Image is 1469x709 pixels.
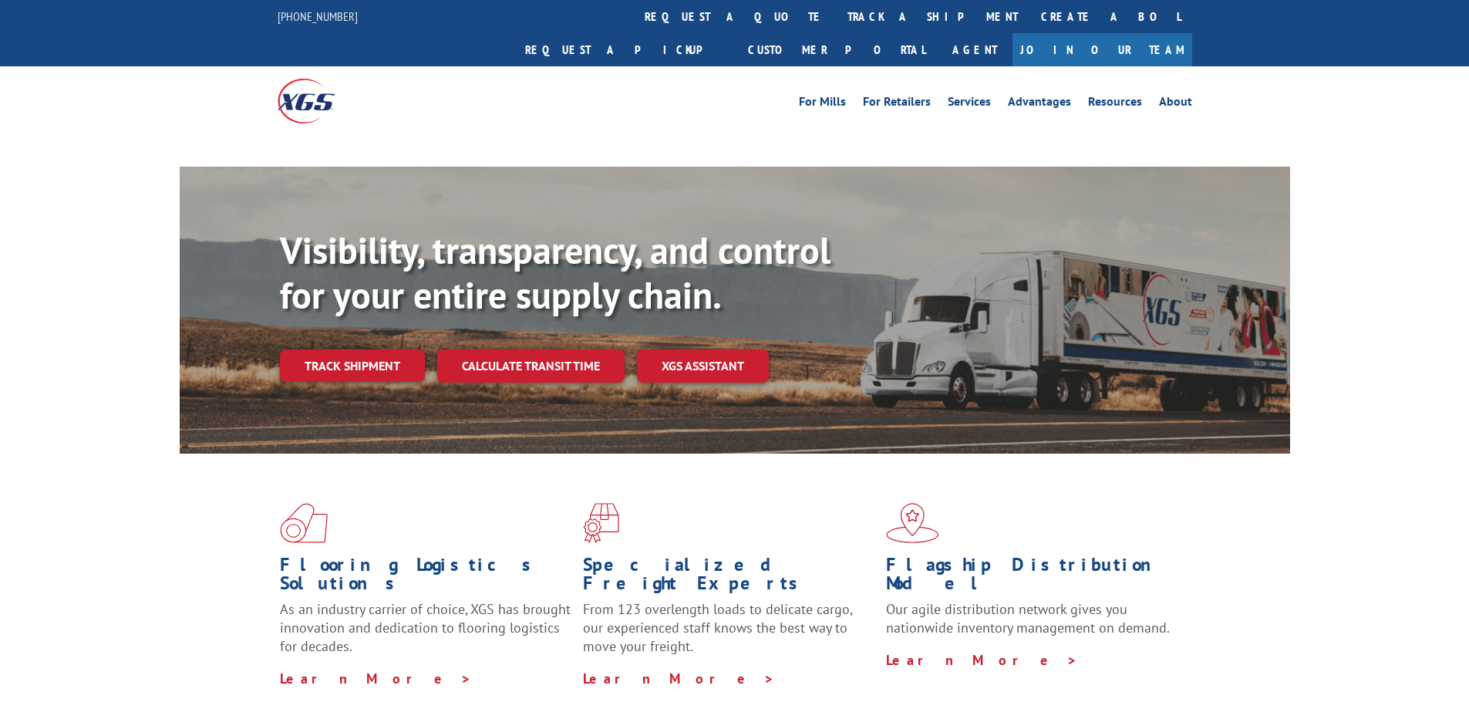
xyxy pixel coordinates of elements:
[937,33,1012,66] a: Agent
[886,555,1178,600] h1: Flagship Distribution Model
[799,96,846,113] a: For Mills
[1012,33,1192,66] a: Join Our Team
[736,33,937,66] a: Customer Portal
[1159,96,1192,113] a: About
[437,349,625,383] a: Calculate transit time
[280,503,328,543] img: xgs-icon-total-supply-chain-intelligence-red
[863,96,931,113] a: For Retailers
[886,503,939,543] img: xgs-icon-flagship-distribution-model-red
[280,670,472,687] a: Learn More >
[280,555,571,600] h1: Flooring Logistics Solutions
[280,600,571,655] span: As an industry carrier of choice, XGS has brought innovation and dedication to flooring logistics...
[1088,96,1142,113] a: Resources
[886,600,1170,636] span: Our agile distribution network gives you nationwide inventory management on demand.
[886,651,1078,669] a: Learn More >
[583,670,775,687] a: Learn More >
[583,600,874,669] p: From 123 overlength loads to delicate cargo, our experienced staff knows the best way to move you...
[583,555,874,600] h1: Specialized Freight Experts
[583,503,619,543] img: xgs-icon-focused-on-flooring-red
[514,33,736,66] a: Request a pickup
[280,226,831,319] b: Visibility, transparency, and control for your entire supply chain.
[637,349,769,383] a: XGS ASSISTANT
[948,96,991,113] a: Services
[280,349,425,382] a: Track shipment
[1008,96,1071,113] a: Advantages
[278,8,358,24] a: [PHONE_NUMBER]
